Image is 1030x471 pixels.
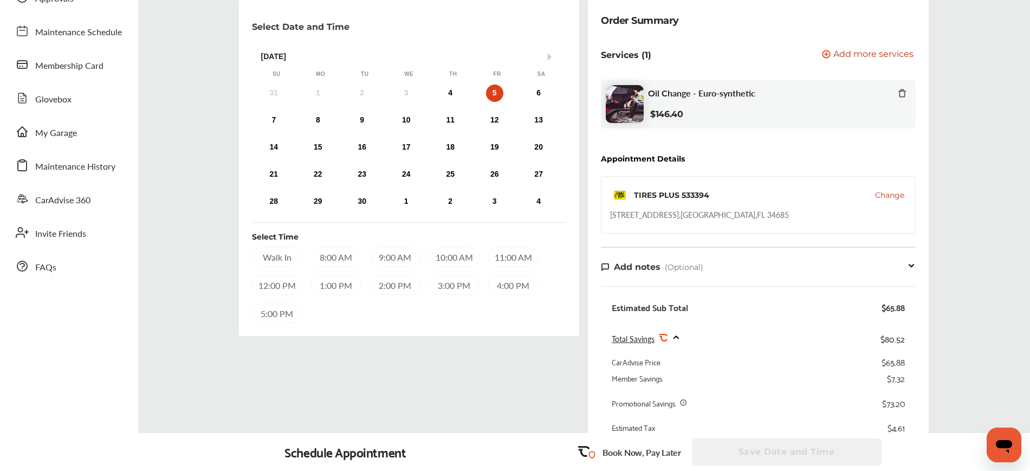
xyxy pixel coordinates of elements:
div: We [404,70,414,78]
div: Su [271,70,282,78]
div: Choose Sunday, September 14th, 2025 [265,139,282,156]
p: Select Date and Time [252,22,349,32]
div: Choose Wednesday, October 1st, 2025 [398,193,415,210]
div: Not available Sunday, August 31st, 2025 [265,85,282,102]
div: Choose Thursday, September 11th, 2025 [442,112,459,129]
div: 2:00 PM [370,275,420,295]
p: Services (1) [601,50,651,60]
div: Choose Sunday, September 28th, 2025 [265,193,282,210]
a: CarAdvise 360 [10,185,127,213]
a: FAQs [10,252,127,280]
div: Not available Monday, September 1st, 2025 [309,85,327,102]
div: $4.61 [888,422,905,433]
div: $73.20 [882,398,905,409]
span: (Optional) [665,262,703,272]
div: 4:00 PM [488,275,539,295]
div: Choose Monday, September 29th, 2025 [309,193,327,210]
span: Add notes [614,262,660,272]
div: Choose Saturday, September 27th, 2025 [530,166,547,183]
div: 12:00 PM [252,275,302,295]
div: 11:00 AM [488,247,539,267]
img: oil-change-thumb.jpg [606,85,644,123]
div: Choose Saturday, September 20th, 2025 [530,139,547,156]
div: Appointment Details [601,154,685,163]
button: Next Month [548,53,555,61]
div: Choose Friday, September 26th, 2025 [486,166,503,183]
div: Estimated Tax [612,422,655,433]
div: Mo [315,70,326,78]
div: Choose Tuesday, September 9th, 2025 [353,112,371,129]
div: Choose Wednesday, September 17th, 2025 [398,139,415,156]
div: 3:00 PM [429,275,480,295]
div: Choose Wednesday, September 24th, 2025 [398,166,415,183]
a: Maintenance History [10,151,127,179]
a: Glovebox [10,84,127,112]
a: My Garage [10,118,127,146]
div: Choose Friday, September 5th, 2025 [486,85,503,102]
div: Select Time [252,231,299,242]
div: Choose Saturday, September 6th, 2025 [530,85,547,102]
span: Maintenance History [35,160,115,174]
div: Sa [536,70,547,78]
div: Choose Sunday, September 21st, 2025 [265,166,282,183]
div: Choose Friday, October 3rd, 2025 [486,193,503,210]
div: Order Summary [601,13,679,28]
div: Choose Thursday, October 2nd, 2025 [442,193,459,210]
div: [DATE] [255,52,563,61]
img: logo-tires-plus.png [610,185,630,205]
button: Change [875,190,904,201]
a: Invite Friends [10,218,127,247]
div: Choose Saturday, October 4th, 2025 [530,193,547,210]
div: Estimated Sub Total [612,302,688,313]
div: Choose Monday, September 15th, 2025 [309,139,327,156]
div: Choose Tuesday, September 16th, 2025 [353,139,371,156]
div: Choose Friday, September 12th, 2025 [486,112,503,129]
div: $65.88 [882,302,905,313]
div: Not available Wednesday, September 3rd, 2025 [398,85,415,102]
span: Total Savings [612,333,655,344]
div: Fr [492,70,503,78]
span: Add more services [833,50,914,60]
div: Choose Thursday, September 4th, 2025 [442,85,459,102]
span: CarAdvise 360 [35,193,90,208]
div: $80.52 [880,331,905,346]
a: Add more services [822,50,916,60]
div: Choose Thursday, September 25th, 2025 [442,166,459,183]
div: month 2025-09 [252,82,561,212]
span: Membership Card [35,59,103,73]
span: My Garage [35,126,77,140]
div: Th [448,70,458,78]
div: Choose Monday, September 8th, 2025 [309,112,327,129]
div: Not available Tuesday, September 2nd, 2025 [353,85,371,102]
div: Choose Tuesday, September 30th, 2025 [353,193,371,210]
div: 5:00 PM [252,304,302,323]
div: 8:00 AM [311,247,361,267]
div: Schedule Appointment [284,444,406,460]
span: Oil Change - Euro-synthetic [648,88,755,98]
div: Choose Sunday, September 7th, 2025 [265,112,282,129]
div: TIRES PLUS 533394 [634,190,709,201]
div: Choose Tuesday, September 23rd, 2025 [353,166,371,183]
a: Maintenance Schedule [10,17,127,45]
div: Choose Thursday, September 18th, 2025 [442,139,459,156]
span: Maintenance Schedule [35,25,122,40]
div: CarAdvise Price [612,357,660,367]
div: Choose Wednesday, September 10th, 2025 [398,112,415,129]
div: $7.32 [887,373,905,384]
div: 10:00 AM [429,247,480,267]
iframe: Button to launch messaging window [987,428,1021,462]
div: [STREET_ADDRESS] , [GEOGRAPHIC_DATA] , FL 34685 [610,209,789,220]
div: Walk In [252,247,302,267]
div: Choose Friday, September 19th, 2025 [486,139,503,156]
a: Membership Card [10,50,127,79]
img: note-icon.db9493fa.svg [601,262,610,272]
span: Invite Friends [35,227,86,241]
b: $146.40 [650,109,683,119]
span: FAQs [35,261,56,275]
button: Add more services [822,50,914,60]
span: Glovebox [35,93,72,107]
div: Tu [359,70,370,78]
div: $65.88 [882,357,905,367]
div: Member Savings [612,373,663,384]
